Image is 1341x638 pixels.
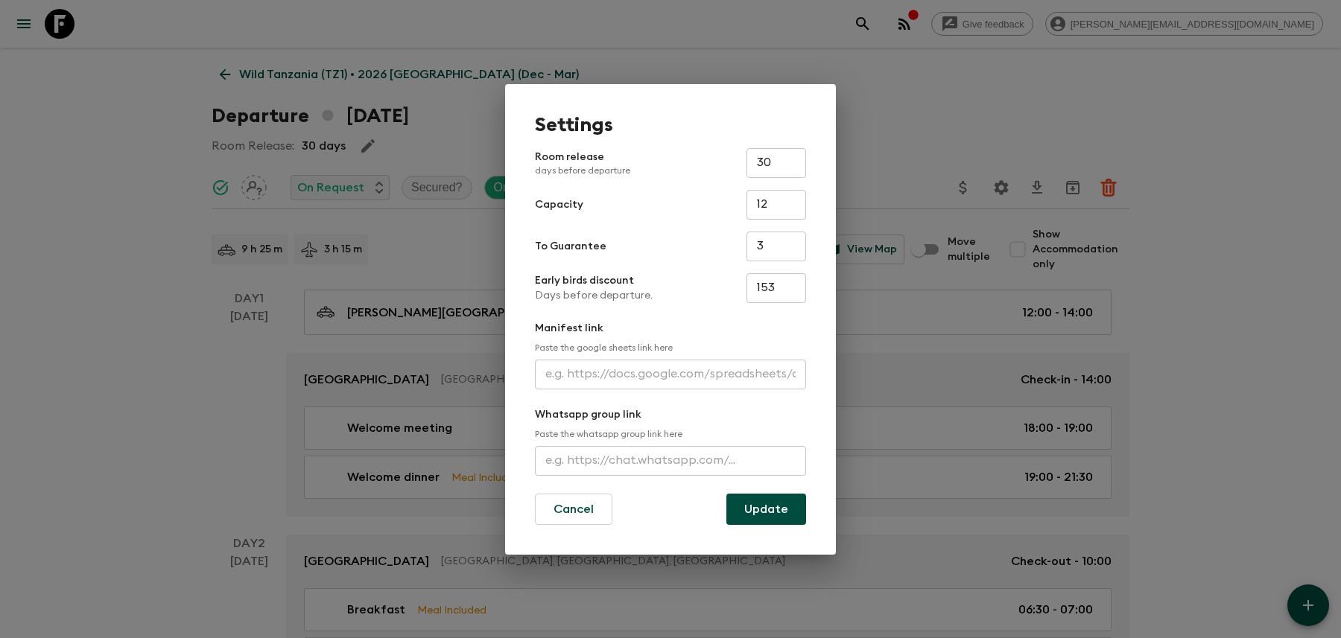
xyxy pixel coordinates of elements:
[535,288,653,303] p: Days before departure.
[535,360,806,389] input: e.g. https://docs.google.com/spreadsheets/d/1P7Zz9v8J0vXy1Q/edit#gid=0
[535,197,583,212] p: Capacity
[535,273,653,288] p: Early birds discount
[535,165,630,176] p: days before departure
[746,148,806,178] input: e.g. 30
[535,494,612,525] button: Cancel
[746,190,806,220] input: e.g. 14
[746,273,806,303] input: e.g. 180
[746,232,806,261] input: e.g. 4
[535,446,806,476] input: e.g. https://chat.whatsapp.com/...
[535,150,630,176] p: Room release
[535,407,806,422] p: Whatsapp group link
[726,494,806,525] button: Update
[535,342,806,354] p: Paste the google sheets link here
[535,428,806,440] p: Paste the whatsapp group link here
[535,114,806,136] h1: Settings
[535,239,606,254] p: To Guarantee
[535,321,806,336] p: Manifest link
